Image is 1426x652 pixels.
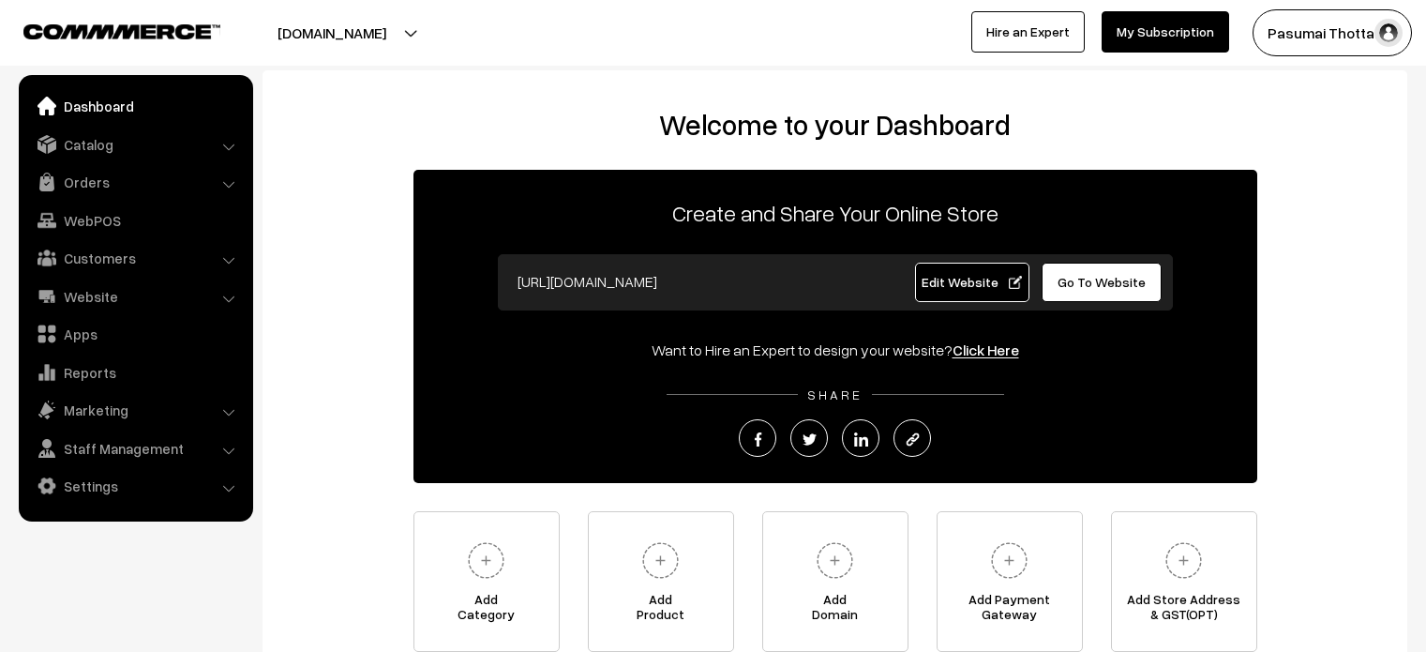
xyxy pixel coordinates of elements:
[23,393,247,427] a: Marketing
[413,511,560,652] a: AddCategory
[937,511,1083,652] a: Add PaymentGateway
[23,128,247,161] a: Catalog
[589,592,733,629] span: Add Product
[23,432,247,465] a: Staff Management
[23,356,247,389] a: Reports
[281,108,1388,142] h2: Welcome to your Dashboard
[1111,511,1257,652] a: Add Store Address& GST(OPT)
[23,24,220,38] img: COMMMERCE
[588,511,734,652] a: AddProduct
[1374,19,1403,47] img: user
[212,9,452,56] button: [DOMAIN_NAME]
[23,204,247,237] a: WebPOS
[23,280,247,313] a: Website
[23,89,247,123] a: Dashboard
[1158,535,1209,586] img: plus.svg
[971,11,1085,53] a: Hire an Expert
[23,241,247,275] a: Customers
[23,317,247,351] a: Apps
[983,535,1035,586] img: plus.svg
[1042,263,1163,302] a: Go To Website
[809,535,861,586] img: plus.svg
[1112,592,1256,629] span: Add Store Address & GST(OPT)
[23,165,247,199] a: Orders
[414,592,559,629] span: Add Category
[23,19,188,41] a: COMMMERCE
[762,511,908,652] a: AddDomain
[798,387,872,402] span: SHARE
[1102,11,1229,53] a: My Subscription
[413,339,1257,361] div: Want to Hire an Expert to design your website?
[413,196,1257,230] p: Create and Share Your Online Store
[922,274,1022,290] span: Edit Website
[1058,274,1146,290] span: Go To Website
[915,263,1029,302] a: Edit Website
[23,469,247,503] a: Settings
[763,592,908,629] span: Add Domain
[953,341,1019,359] a: Click Here
[1253,9,1412,56] button: Pasumai Thotta…
[635,535,686,586] img: plus.svg
[460,535,512,586] img: plus.svg
[938,592,1082,629] span: Add Payment Gateway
